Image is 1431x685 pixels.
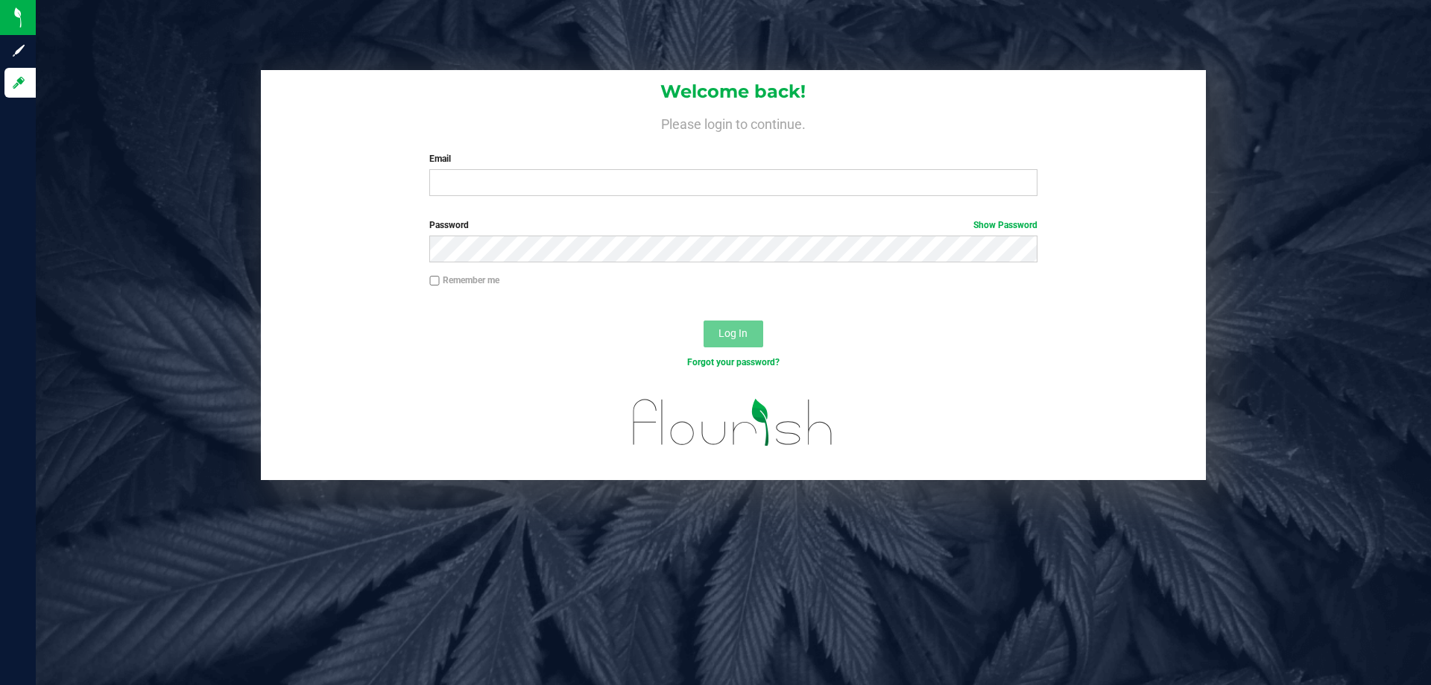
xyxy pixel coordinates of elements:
[687,357,780,367] a: Forgot your password?
[261,113,1206,131] h4: Please login to continue.
[429,220,469,230] span: Password
[261,82,1206,101] h1: Welcome back!
[973,220,1037,230] a: Show Password
[11,43,26,58] inline-svg: Sign up
[429,152,1037,165] label: Email
[718,327,748,339] span: Log In
[429,274,499,287] label: Remember me
[11,75,26,90] inline-svg: Log in
[704,321,763,347] button: Log In
[615,385,851,461] img: flourish_logo.svg
[429,276,440,286] input: Remember me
